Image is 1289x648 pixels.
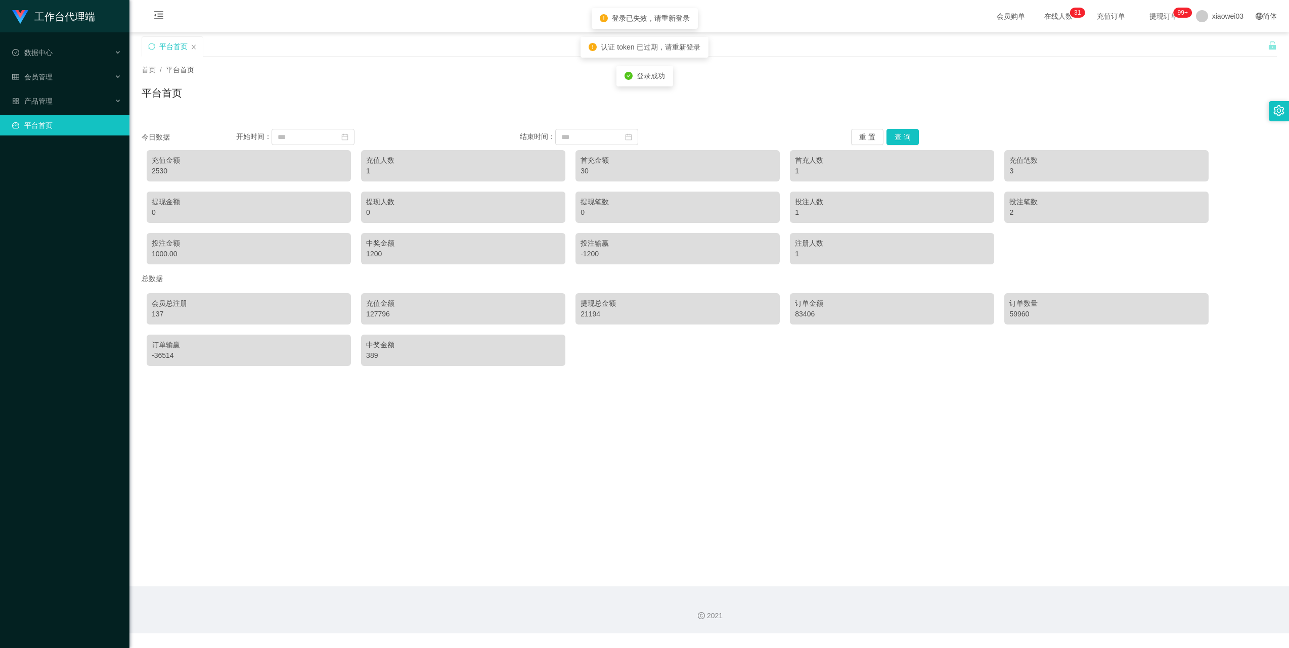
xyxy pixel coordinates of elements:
div: 提现笔数 [581,197,775,207]
i: 图标: appstore-o [12,98,19,105]
div: 中奖金额 [366,238,560,249]
div: 127796 [366,309,560,319]
h1: 工作台代理端 [34,1,95,33]
div: 提现总金额 [581,298,775,309]
div: 1 [366,166,560,176]
div: 1200 [366,249,560,259]
div: 2021 [138,611,1281,621]
div: 订单数量 [1009,298,1204,309]
div: 1000.00 [152,249,346,259]
div: 1 [795,166,989,176]
div: 订单输赢 [152,340,346,350]
div: 3 [1009,166,1204,176]
span: 认证 token 已过期，请重新登录 [601,43,700,51]
sup: 31 [1070,8,1085,18]
span: 结束时间： [520,132,555,141]
button: 查 询 [886,129,919,145]
div: 充值金额 [366,298,560,309]
span: 数据中心 [12,49,53,57]
div: 投注输赢 [581,238,775,249]
a: 图标: dashboard平台首页 [12,115,121,135]
p: 1 [1078,8,1081,18]
i: 图标: unlock [1268,41,1277,50]
div: -1200 [581,249,775,259]
div: 0 [366,207,560,218]
i: 图标: sync [148,43,155,50]
div: 投注人数 [795,197,989,207]
button: 重 置 [851,129,883,145]
div: 1 [795,207,989,218]
h1: 平台首页 [142,85,182,101]
div: 提现金额 [152,197,346,207]
span: 提现订单 [1144,13,1183,20]
img: logo.9652507e.png [12,10,28,24]
i: icon: exclamation-circle [589,43,597,51]
div: 充值人数 [366,155,560,166]
div: 83406 [795,309,989,319]
i: 图标: calendar [625,133,632,141]
div: 137 [152,309,346,319]
div: 59960 [1009,309,1204,319]
div: -36514 [152,350,346,361]
span: 开始时间： [236,132,272,141]
div: 今日数据 [142,132,236,143]
sup: 979 [1174,8,1192,18]
div: 中奖金额 [366,340,560,350]
i: 图标: global [1256,13,1263,20]
i: 图标: menu-fold [142,1,176,33]
span: 会员管理 [12,73,53,81]
span: 充值订单 [1092,13,1130,20]
div: 0 [152,207,346,218]
a: 工作台代理端 [12,12,95,20]
i: 图标: check-circle-o [12,49,19,56]
i: icon: exclamation-circle [600,14,608,22]
div: 389 [366,350,560,361]
p: 3 [1074,8,1078,18]
div: 21194 [581,309,775,319]
div: 订单金额 [795,298,989,309]
div: 充值金额 [152,155,346,166]
i: 图标: close [191,44,197,50]
div: 2530 [152,166,346,176]
i: icon: check-circle [625,72,633,80]
div: 0 [581,207,775,218]
span: 登录成功 [637,72,665,80]
div: 注册人数 [795,238,989,249]
span: 平台首页 [166,66,194,74]
div: 会员总注册 [152,298,346,309]
div: 投注金额 [152,238,346,249]
div: 2 [1009,207,1204,218]
div: 30 [581,166,775,176]
div: 投注笔数 [1009,197,1204,207]
span: 登录已失效，请重新登录 [612,14,690,22]
div: 总数据 [142,269,1277,288]
i: 图标: setting [1273,105,1284,116]
i: 图标: copyright [698,612,705,619]
div: 平台首页 [159,37,188,56]
div: 1 [795,249,989,259]
div: 提现人数 [366,197,560,207]
span: 在线人数 [1039,13,1078,20]
i: 图标: calendar [341,133,348,141]
div: 首充金额 [581,155,775,166]
span: / [160,66,162,74]
div: 首充人数 [795,155,989,166]
span: 首页 [142,66,156,74]
div: 充值笔数 [1009,155,1204,166]
i: 图标: table [12,73,19,80]
span: 产品管理 [12,97,53,105]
